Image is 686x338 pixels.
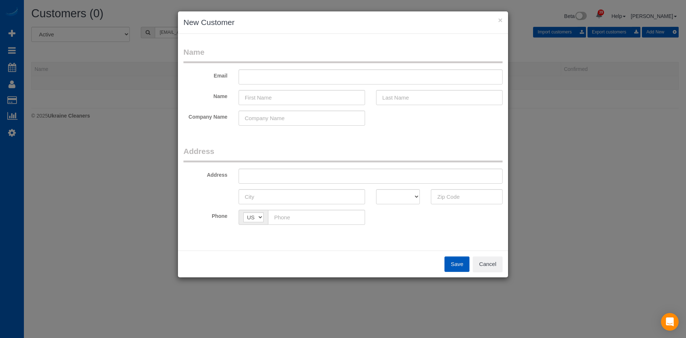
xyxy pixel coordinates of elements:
label: Phone [178,210,233,220]
sui-modal: New Customer [178,11,508,277]
input: First Name [239,90,365,105]
div: Open Intercom Messenger [661,313,679,331]
input: City [239,189,365,204]
h3: New Customer [183,17,503,28]
input: Last Name [376,90,503,105]
button: Save [444,256,469,272]
button: × [498,16,503,24]
input: Phone [268,210,365,225]
label: Name [178,90,233,100]
label: Address [178,169,233,179]
input: Company Name [239,111,365,126]
input: Zip Code [431,189,503,204]
legend: Address [183,146,503,162]
label: Company Name [178,111,233,121]
legend: Name [183,47,503,63]
label: Email [178,69,233,79]
button: Cancel [473,256,503,272]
